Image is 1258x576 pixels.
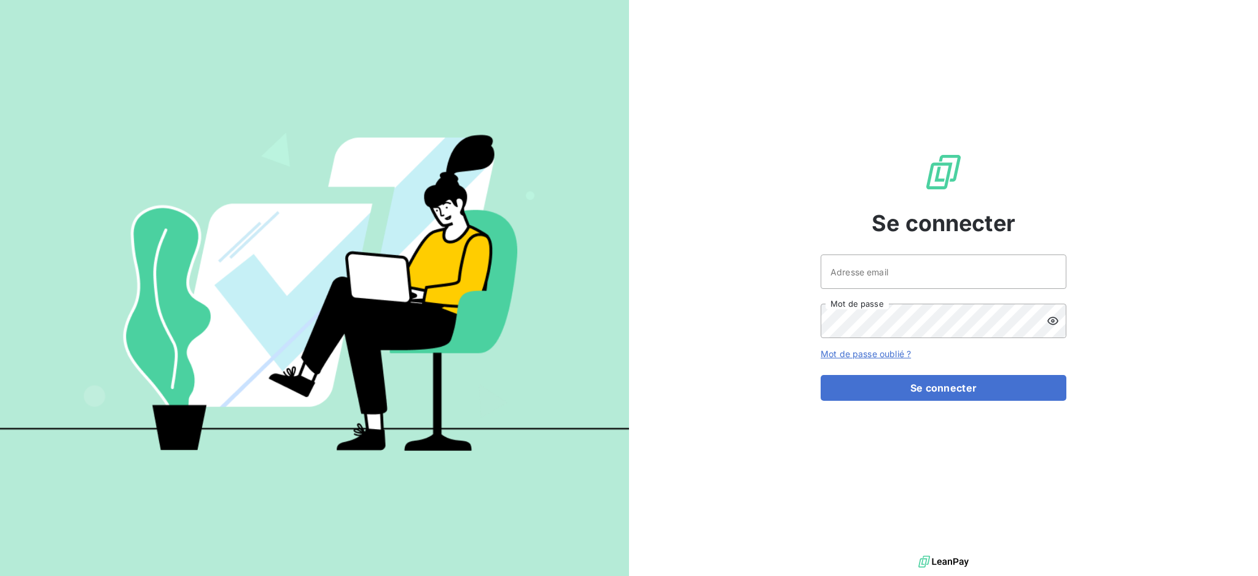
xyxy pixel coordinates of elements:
input: placeholder [821,254,1066,289]
span: Se connecter [872,207,1015,240]
img: Logo LeanPay [924,152,963,192]
a: Mot de passe oublié ? [821,349,911,359]
img: logo [918,553,969,571]
button: Se connecter [821,375,1066,401]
